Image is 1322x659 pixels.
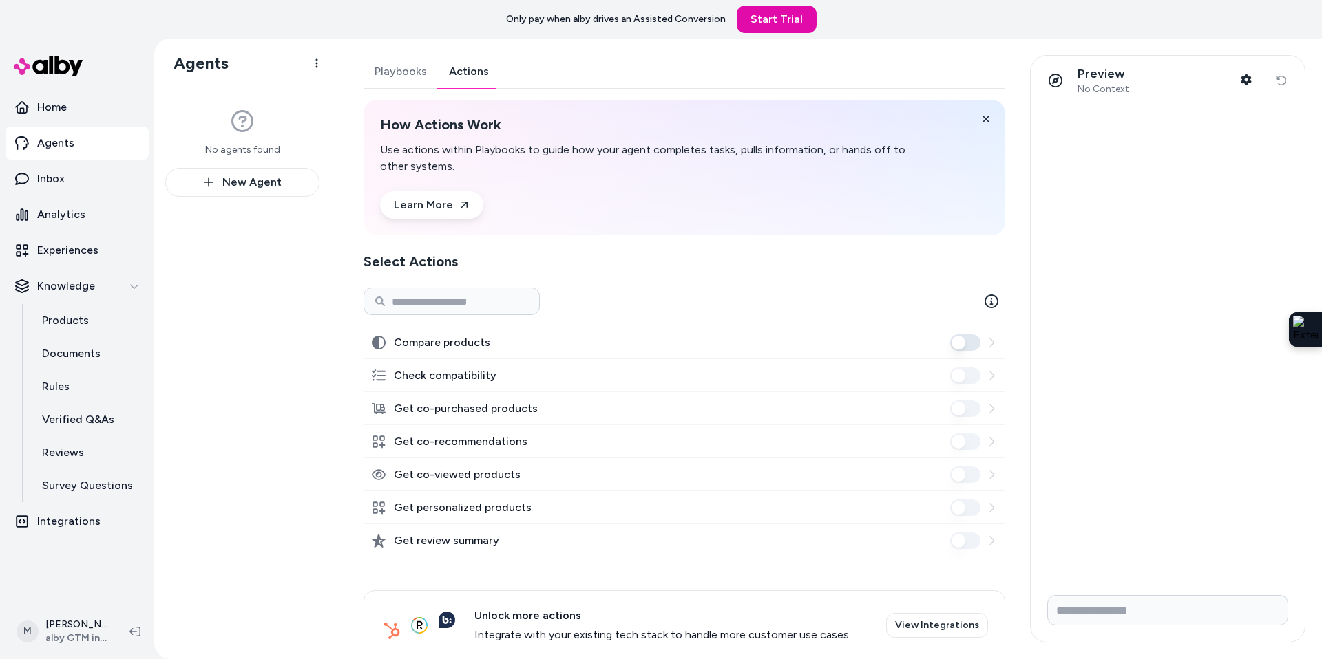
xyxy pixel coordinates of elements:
[6,162,149,195] a: Inbox
[1078,83,1129,96] span: No Context
[28,337,149,370] a: Documents
[380,142,909,175] p: Use actions within Playbooks to guide how your agent completes tasks, pulls information, or hands...
[28,304,149,337] a: Products
[45,631,107,645] span: alby GTM internal
[165,168,319,197] button: New Agent
[737,6,817,33] a: Start Trial
[28,403,149,436] a: Verified Q&As
[28,370,149,403] a: Rules
[205,143,280,157] p: No agents found
[380,116,909,133] h2: How Actions Work
[886,613,988,638] a: View Integrations
[506,12,726,26] p: Only pay when alby drives an Assisted Conversion
[6,234,149,267] a: Experiences
[394,400,538,417] label: Get co-purchased products
[1078,66,1129,82] p: Preview
[6,127,149,160] a: Agents
[394,367,496,384] label: Check compatibility
[37,242,98,259] p: Experiences
[37,99,67,116] p: Home
[6,505,149,538] a: Integrations
[37,513,101,530] p: Integrations
[380,191,483,219] a: Learn More
[394,466,521,483] label: Get co-viewed products
[42,444,84,461] p: Reviews
[37,171,65,187] p: Inbox
[1047,595,1288,625] input: Write your prompt here
[28,469,149,502] a: Survey Questions
[42,345,101,362] p: Documents
[42,477,133,494] p: Survey Questions
[162,53,229,74] h1: Agents
[474,607,851,624] span: Unlock more actions
[37,135,74,151] p: Agents
[6,91,149,124] a: Home
[28,436,149,469] a: Reviews
[438,55,500,88] button: Actions
[42,411,114,428] p: Verified Q&As
[1293,316,1318,343] img: Extension Icon
[6,270,149,303] button: Knowledge
[17,620,39,642] span: M
[8,609,118,653] button: M[PERSON_NAME]alby GTM internal
[364,55,438,88] button: Playbooks
[42,312,89,329] p: Products
[37,206,85,223] p: Analytics
[394,532,499,549] label: Get review summary
[394,433,527,450] label: Get co-recommendations
[394,334,490,351] label: Compare products
[14,56,83,76] img: alby Logo
[37,278,95,294] p: Knowledge
[474,627,851,643] span: Integrate with your existing tech stack to handle more customer use cases.
[42,378,70,395] p: Rules
[364,252,1005,271] h2: Select Actions
[6,198,149,231] a: Analytics
[45,618,107,631] p: [PERSON_NAME]
[394,499,532,516] label: Get personalized products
